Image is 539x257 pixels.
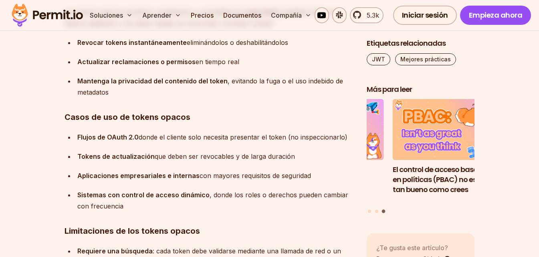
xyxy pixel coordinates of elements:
font: en tiempo real [196,58,239,66]
a: Precios [188,7,217,23]
a: JWT [367,53,390,65]
a: 5.3k [350,7,384,23]
font: eliminándolos o deshabilitándolos [187,38,288,47]
font: 5.3k [367,11,379,19]
font: Flujos de OAuth 2.0 [77,133,139,141]
button: Ir a la diapositiva 3 [382,210,386,213]
font: Aprender [142,11,172,19]
font: Aplicaciones empresariales e internas [77,172,200,180]
font: ¿Te gusta este artículo? [376,244,448,252]
font: Empieza ahora [469,10,523,20]
font: Mejores prácticas [400,56,451,63]
font: Sistemas con control de acceso dinámico [77,191,210,199]
div: Publicaciones [367,99,475,215]
font: Etiquetas relacionadas [367,38,446,48]
a: Iniciar sesión [393,6,457,25]
button: Ir a la diapositiva 2 [375,210,378,213]
a: Documentos [220,7,264,23]
img: El control de acceso basado en políticas (PBAC) no es tan bueno como crees [393,99,501,160]
font: Soluciones [90,11,123,19]
button: Compañía [268,7,315,23]
font: Documentos [223,11,261,19]
font: Requiere una búsqueda [77,247,153,255]
img: Logotipo del permiso [8,2,87,29]
font: donde el cliente solo necesita presentar el token (no inspeccionarlo) [139,133,347,141]
button: Ir a la diapositiva 1 [368,210,371,213]
button: Soluciones [87,7,136,23]
button: Aprender [139,7,184,23]
font: Mantenga la privacidad del contenido del token [77,77,228,85]
font: Compañía [271,11,302,19]
font: Tokens de actualización [77,152,155,160]
font: Actualizar reclamaciones o permisos [77,58,196,66]
font: Revocar tokens instantáneamente [77,38,187,47]
font: Precios [191,11,214,19]
img: Cómo usar JWT para la autorización: prácticas recomendadas y errores comunes [276,99,384,160]
font: con mayores requisitos de seguridad [200,172,311,180]
font: Casos de uso de tokens opacos [65,112,190,122]
a: Empieza ahora [460,6,531,25]
font: , donde los roles o derechos pueden cambiar con frecuencia [77,191,348,210]
font: Más para leer [367,84,412,94]
a: Mejores prácticas [395,53,456,65]
font: El control de acceso basado en políticas (PBAC) no es tan bueno como crees [393,164,487,194]
font: Limitaciones de los tokens opacos [65,226,200,236]
font: JWT [372,56,385,63]
li: 3 de 3 [393,99,501,205]
font: que deben ser revocables y de larga duración [155,152,295,160]
font: Iniciar sesión [402,10,448,20]
li: 2 de 3 [276,99,384,205]
a: El control de acceso basado en políticas (PBAC) no es tan bueno como creesEl control de acceso ba... [393,99,501,205]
